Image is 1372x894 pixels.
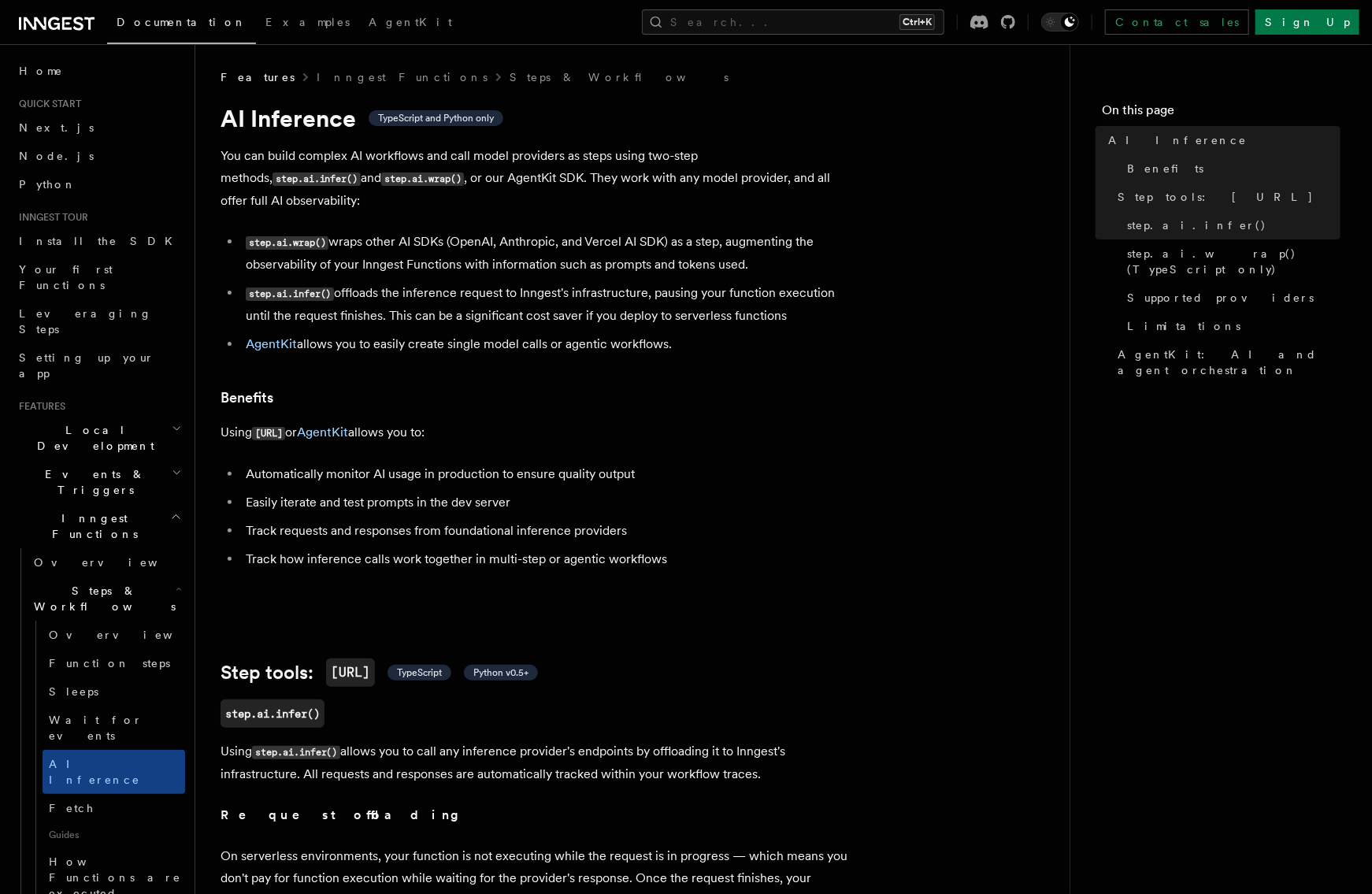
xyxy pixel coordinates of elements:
[13,142,185,170] a: Node.js
[241,548,851,570] li: Track how inference calls work together in multi-step or agentic workflows
[297,425,348,440] a: AgentKit
[256,5,359,43] a: Examples
[43,706,185,750] a: Wait for events
[1118,189,1314,205] span: Step tools: [URL]
[221,807,470,822] strong: Request offloading
[1127,246,1340,277] span: step.ai.wrap() (TypeScript only)
[13,510,170,542] span: Inngest Functions
[28,583,176,614] span: Steps & Workflows
[241,520,851,542] li: Track requests and responses from foundational inference providers
[13,211,88,224] span: Inngest tour
[1127,290,1314,306] span: Supported providers
[369,16,452,28] span: AgentKit
[1121,284,1340,312] a: Supported providers
[19,121,94,134] span: Next.js
[1121,211,1340,239] a: step.ai.infer()
[49,758,140,786] span: AI Inference
[1118,347,1340,378] span: AgentKit: AI and agent orchestration
[49,685,98,698] span: Sleeps
[1111,183,1340,211] a: Step tools: [URL]
[241,231,851,276] li: wraps other AI SDKs (OpenAI, Anthropic, and Vercel AI SDK) as a step, augmenting the observabilit...
[19,263,113,291] span: Your first Functions
[241,463,851,485] li: Automatically monitor AI usage in production to ensure quality output
[252,427,285,440] code: [URL]
[49,802,95,814] span: Fetch
[473,666,528,679] span: Python v0.5+
[317,69,488,85] a: Inngest Functions
[241,492,851,514] li: Easily iterate and test prompts in the dev server
[43,822,185,848] span: Guides
[1127,318,1240,334] span: Limitations
[1108,132,1247,148] span: AI Inference
[13,227,185,255] a: Install the SDK
[49,714,143,742] span: Wait for events
[34,556,196,569] span: Overview
[13,343,185,388] a: Setting up your app
[397,666,442,679] span: TypeScript
[1102,126,1340,154] a: AI Inference
[19,351,154,380] span: Setting up your app
[899,14,935,30] kbd: Ctrl+K
[221,699,324,728] a: step.ai.infer()
[19,150,94,162] span: Node.js
[43,750,185,794] a: AI Inference
[1121,154,1340,183] a: Benefits
[326,658,375,687] code: [URL]
[43,794,185,822] a: Fetch
[13,400,65,413] span: Features
[13,57,185,85] a: Home
[13,416,185,460] button: Local Development
[510,69,729,85] a: Steps & Workflows
[221,387,273,409] a: Benefits
[19,63,63,79] span: Home
[13,255,185,299] a: Your first Functions
[378,112,494,124] span: TypeScript and Python only
[13,466,172,498] span: Events & Triggers
[1127,161,1203,176] span: Benefits
[13,299,185,343] a: Leveraging Steps
[1121,312,1340,340] a: Limitations
[19,235,182,247] span: Install the SDK
[246,336,297,351] a: AgentKit
[107,5,256,44] a: Documentation
[1127,217,1266,233] span: step.ai.infer()
[1255,9,1359,35] a: Sign Up
[1041,13,1079,32] button: Toggle dark mode
[28,548,185,577] a: Overview
[359,5,462,43] a: AgentKit
[13,422,172,454] span: Local Development
[221,740,851,785] p: Using allows you to call any inference provider's endpoints by offloading it to Inngest's infrast...
[43,621,185,649] a: Overview
[19,178,76,191] span: Python
[221,421,851,444] p: Using or allows you to:
[1111,340,1340,384] a: AgentKit: AI and agent orchestration
[19,307,152,336] span: Leveraging Steps
[43,649,185,677] a: Function steps
[221,69,295,85] span: Features
[221,658,538,687] a: Step tools:[URL] TypeScript Python v0.5+
[117,16,247,28] span: Documentation
[241,282,851,327] li: offloads the inference request to Inngest's infrastructure, pausing your function execution until...
[49,657,170,670] span: Function steps
[43,677,185,706] a: Sleeps
[13,460,185,504] button: Events & Triggers
[265,16,350,28] span: Examples
[221,104,851,132] h1: AI Inference
[1121,239,1340,284] a: step.ai.wrap() (TypeScript only)
[1105,9,1249,35] a: Contact sales
[49,629,211,641] span: Overview
[221,145,851,212] p: You can build complex AI workflows and call model providers as steps using two-step methods, and ...
[381,172,464,186] code: step.ai.wrap()
[28,577,185,621] button: Steps & Workflows
[246,287,334,301] code: step.ai.infer()
[241,333,851,355] li: allows you to easily create single model calls or agentic workflows.
[13,504,185,548] button: Inngest Functions
[246,236,328,250] code: step.ai.wrap()
[273,172,361,186] code: step.ai.infer()
[642,9,944,35] button: Search...Ctrl+K
[13,170,185,198] a: Python
[13,98,81,110] span: Quick start
[13,113,185,142] a: Next.js
[1102,101,1340,126] h4: On this page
